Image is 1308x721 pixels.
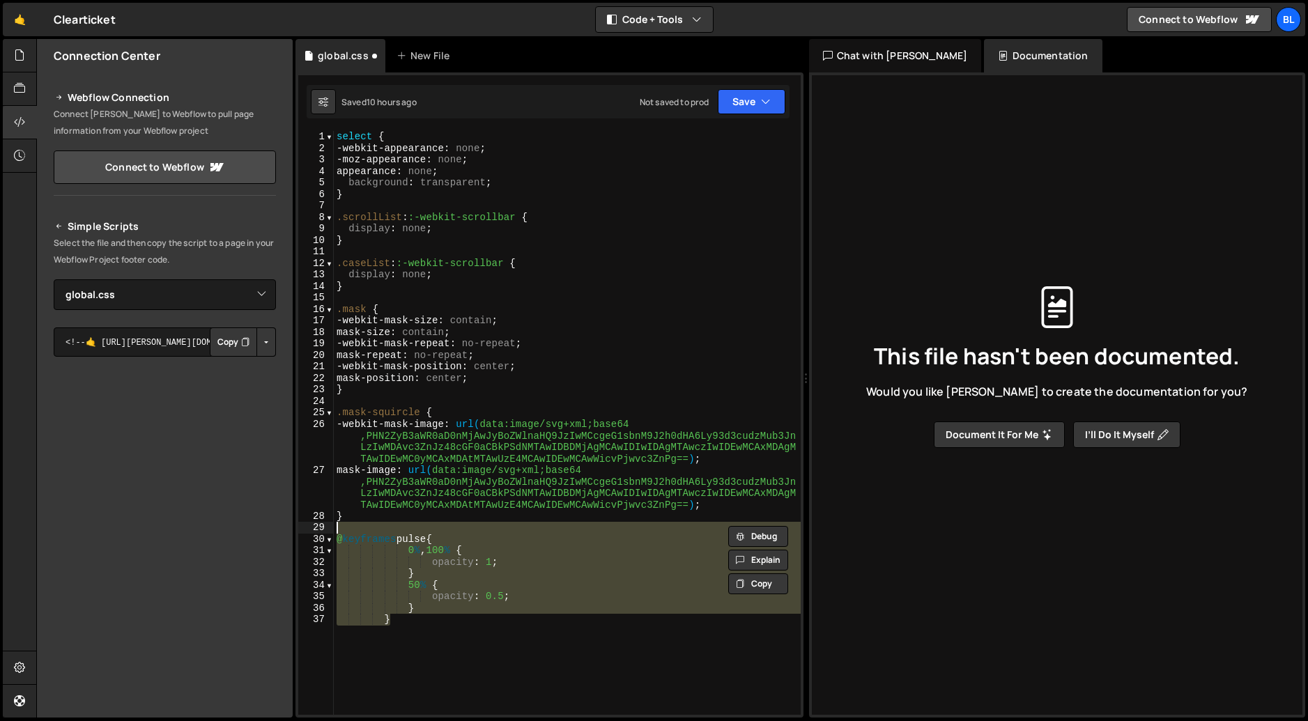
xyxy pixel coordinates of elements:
[718,89,785,114] button: Save
[54,48,160,63] h2: Connection Center
[298,166,334,178] div: 4
[298,189,334,201] div: 6
[728,526,788,547] button: Debug
[298,177,334,189] div: 5
[298,396,334,408] div: 24
[54,218,276,235] h2: Simple Scripts
[298,361,334,373] div: 21
[298,534,334,545] div: 30
[298,212,334,224] div: 8
[298,373,334,385] div: 22
[298,292,334,304] div: 15
[54,235,276,268] p: Select the file and then copy the script to a page in your Webflow Project footer code.
[298,545,334,557] div: 31
[874,345,1240,367] span: This file hasn't been documented.
[1073,421,1180,448] button: I’ll do it myself
[298,281,334,293] div: 14
[640,96,709,108] div: Not saved to prod
[397,49,455,63] div: New File
[298,315,334,327] div: 17
[298,200,334,212] div: 7
[298,258,334,270] div: 12
[210,327,257,357] button: Copy
[298,384,334,396] div: 23
[210,327,276,357] div: Button group with nested dropdown
[367,96,417,108] div: 10 hours ago
[341,96,417,108] div: Saved
[54,89,276,106] h2: Webflow Connection
[809,39,982,72] div: Chat with [PERSON_NAME]
[298,143,334,155] div: 2
[54,11,116,28] div: Clearticket
[298,269,334,281] div: 13
[298,419,334,465] div: 26
[298,568,334,580] div: 33
[298,154,334,166] div: 3
[866,384,1247,399] span: Would you like [PERSON_NAME] to create the documentation for you?
[298,327,334,339] div: 18
[1127,7,1272,32] a: Connect to Webflow
[298,350,334,362] div: 20
[298,465,334,511] div: 27
[728,550,788,571] button: Explain
[298,235,334,247] div: 10
[984,39,1102,72] div: Documentation
[298,557,334,568] div: 32
[54,514,277,639] iframe: YouTube video player
[298,522,334,534] div: 29
[54,327,276,357] textarea: <!--🤙 [URL][PERSON_NAME][DOMAIN_NAME]> <script>document.addEventListener("DOMContentLoaded", func...
[728,573,788,594] button: Copy
[596,7,713,32] button: Code + Tools
[318,49,369,63] div: global.css
[298,580,334,591] div: 34
[298,338,334,350] div: 19
[54,150,276,184] a: Connect to Webflow
[298,614,334,626] div: 37
[298,223,334,235] div: 9
[54,106,276,139] p: Connect [PERSON_NAME] to Webflow to pull page information from your Webflow project
[298,407,334,419] div: 25
[934,421,1065,448] button: Document it for me
[298,246,334,258] div: 11
[54,380,277,505] iframe: YouTube video player
[1276,7,1301,32] a: Bl
[298,511,334,522] div: 28
[298,131,334,143] div: 1
[298,591,334,603] div: 35
[3,3,37,36] a: 🤙
[298,603,334,614] div: 36
[298,304,334,316] div: 16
